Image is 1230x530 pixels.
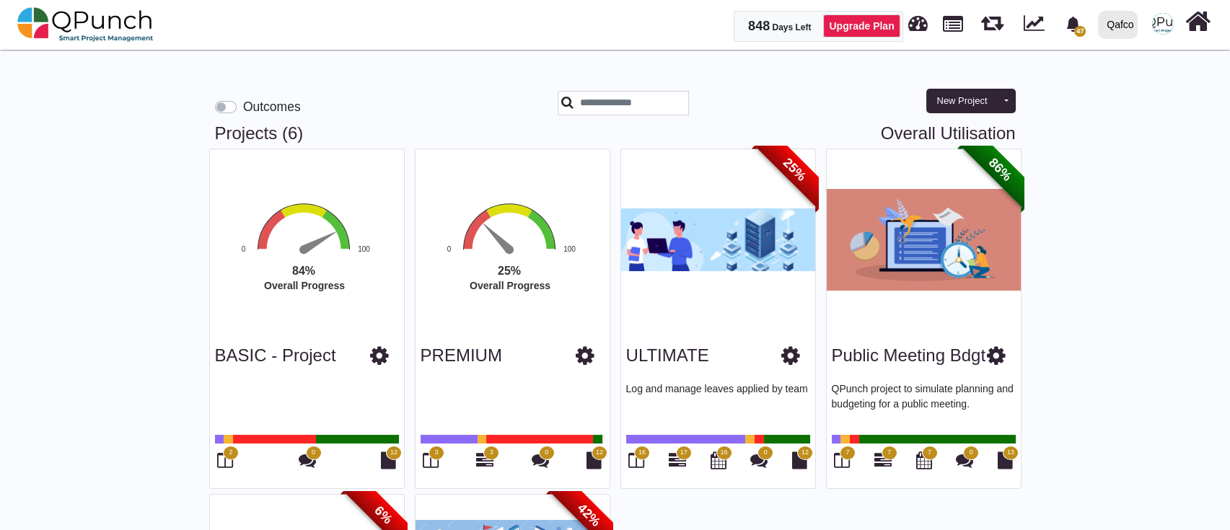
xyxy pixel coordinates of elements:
[480,221,511,252] path: 25 %. Speed.
[626,345,709,365] a: ULTIMATE
[1066,17,1081,32] svg: bell fill
[229,448,232,458] span: 2
[447,246,451,254] text: 0
[1152,13,1174,35] img: avatar
[832,345,985,366] h3: Public Meeting Bdgt
[638,448,646,458] span: 16
[998,451,1013,469] i: Document Library
[264,280,345,291] text: Overall Progress
[206,201,430,335] svg: Interactive chart
[215,345,336,366] h3: BASIC - Project
[596,448,603,458] span: 12
[381,451,396,469] i: Document Library
[215,345,336,365] a: BASIC - Project
[874,457,892,469] a: 7
[832,345,985,365] a: Public Meeting Bdgt
[1185,8,1211,35] i: Home
[498,265,521,277] text: 25%
[215,123,1016,144] h3: Projects (6)
[217,451,233,469] i: Board
[928,448,931,458] span: 7
[748,19,770,33] span: 848
[206,201,430,335] div: Overall Progress. Highcharts interactive chart.
[626,345,709,366] h3: ULTIMATE
[845,448,849,458] span: 7
[1074,26,1086,37] span: 47
[412,201,636,335] svg: Interactive chart
[1152,13,1174,35] span: QPunch Support
[587,451,602,469] i: Document Library
[470,280,550,291] text: Overall Progress
[970,448,973,458] span: 0
[532,451,549,469] i: Punch Discussions
[423,451,439,469] i: Board
[908,9,928,30] span: Dashboard
[926,89,997,113] button: New Project
[17,3,154,46] img: qpunch-sp.fa6292f.png
[754,130,834,210] span: 25%
[292,265,315,277] text: 84%
[1007,448,1014,458] span: 13
[421,345,502,365] a: PREMIUM
[628,451,644,469] i: Board
[312,448,315,458] span: 0
[834,451,850,469] i: Board
[1060,11,1086,37] div: Notification
[764,448,768,458] span: 0
[476,451,493,469] i: Gantt
[916,451,932,469] i: Calendar
[434,448,438,458] span: 3
[959,130,1040,210] span: 86%
[887,448,891,458] span: 7
[545,448,548,458] span: 0
[358,246,370,254] text: 100
[669,457,686,469] a: 17
[1092,1,1143,48] a: Qafco
[711,451,726,469] i: Calendar
[772,22,811,32] span: Days Left
[421,345,502,366] h3: PREMIUM
[299,451,316,469] i: Punch Discussions
[956,451,973,469] i: Punch Discussions
[563,246,576,254] text: 100
[680,448,688,458] span: 17
[1143,1,1182,47] a: avatar
[476,457,493,469] a: 3
[981,7,1003,31] span: Iteration
[412,201,636,335] div: Overall Progress. Highcharts interactive chart.
[801,448,809,458] span: 12
[750,451,768,469] i: Punch Discussions
[832,381,1016,425] p: QPunch project to simulate planning and budgeting for a public meeting.
[490,448,493,458] span: 3
[626,381,810,425] p: Log and manage leaves applied by team
[241,246,245,254] text: 0
[720,448,727,458] span: 16
[943,9,963,32] span: Projects
[1057,1,1092,46] a: bell fill47
[390,448,397,458] span: 12
[1016,1,1057,48] div: Dynamic Report
[823,14,900,37] a: Upgrade Plan
[243,97,301,116] label: Outcomes
[1107,12,1133,37] div: Qafco
[302,229,338,254] path: 84 %. Speed.
[874,451,892,469] i: Gantt
[669,451,686,469] i: Gantt
[881,123,1016,144] a: Overall Utilisation
[792,451,807,469] i: Document Library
